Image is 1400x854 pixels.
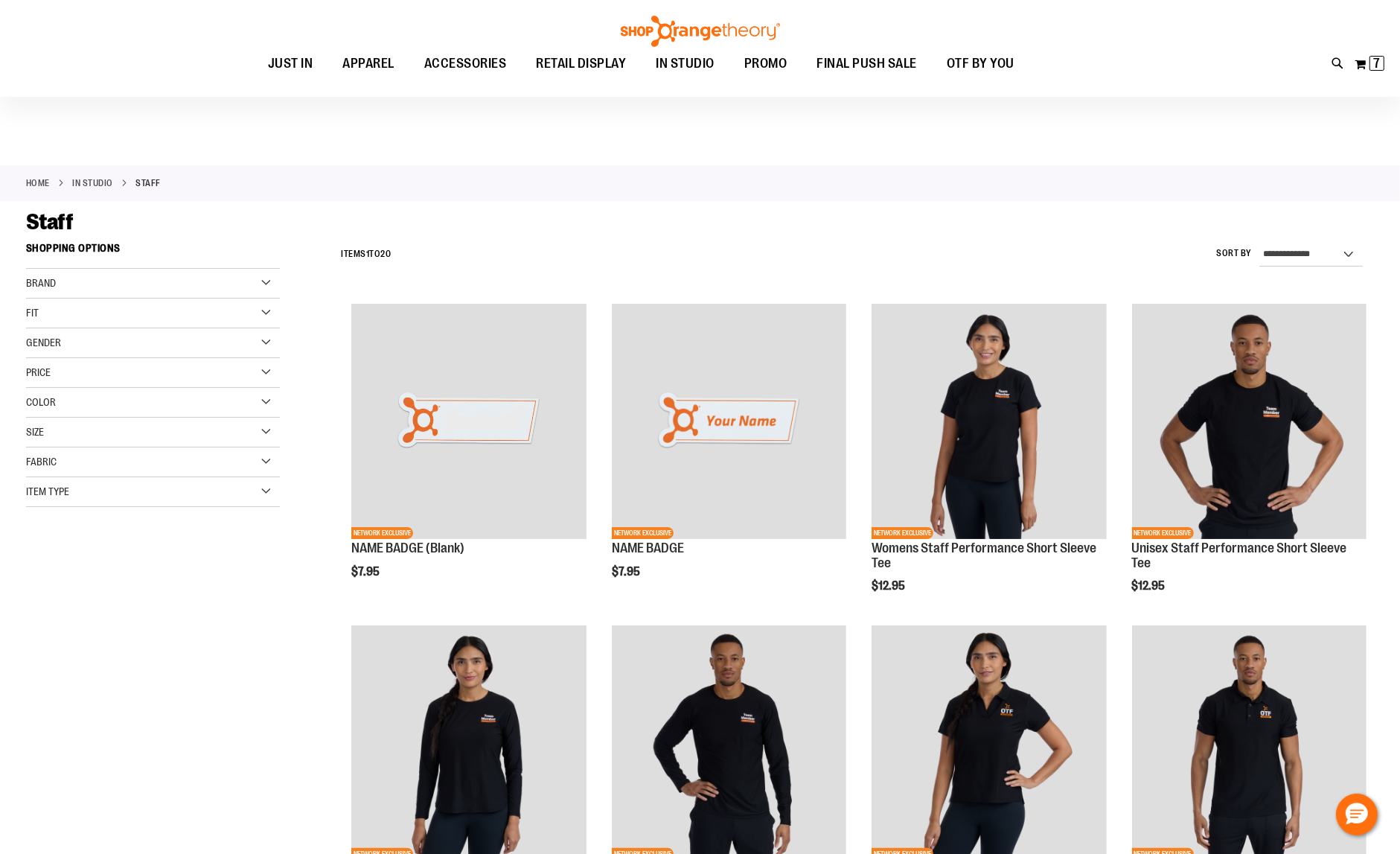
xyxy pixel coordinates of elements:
[932,47,1029,81] a: OTF BY YOU
[424,47,507,80] span: ACCESSORIES
[864,296,1113,631] div: product
[1216,247,1252,260] label: Sort By
[268,47,313,80] span: JUST IN
[1132,304,1367,541] a: Unisex Staff Performance Short Sleeve TeeNETWORK EXCLUSIVE
[1132,304,1367,538] img: Unisex Staff Performance Short Sleeve Tee
[656,47,715,80] span: IN STUDIO
[1374,56,1381,71] span: 7
[947,47,1014,80] span: OTF BY YOU
[872,304,1106,538] img: Womens Staff Performance Short Sleeve Tee
[26,396,56,408] span: Color
[872,579,907,593] span: $12.95
[612,565,642,579] span: $7.95
[1336,794,1378,835] button: Hello, have a question? Let’s chat.
[537,47,627,80] span: RETAIL DISPLAY
[351,304,586,538] img: NAME BADGE (Blank)
[612,541,684,555] a: NAME BADGE
[817,47,918,80] span: FINAL PUSH SALE
[351,565,382,579] span: $7.95
[26,176,50,190] a: Home
[26,485,69,497] span: Item Type
[342,243,391,266] h2: Items to
[619,16,782,47] img: Shop Orangetheory
[26,337,61,348] span: Gender
[73,176,114,190] a: IN STUDIO
[344,296,593,616] div: product
[729,47,802,81] a: PROMO
[136,176,162,190] strong: Staff
[409,47,522,81] a: ACCESSORIES
[26,235,280,269] strong: Shopping Options
[381,249,391,259] span: 20
[1132,579,1168,593] span: $12.95
[351,527,413,539] span: NETWORK EXCLUSIVE
[253,47,328,81] a: JUST IN
[343,47,395,80] span: APPAREL
[1132,541,1347,570] a: Unisex Staff Performance Short Sleeve Tee
[26,209,74,235] span: Staff
[612,304,846,541] a: Product image for NAME BADGENETWORK EXCLUSIVE
[26,366,51,378] span: Price
[872,527,933,539] span: NETWORK EXCLUSIVE
[642,47,730,80] a: IN STUDIO
[366,249,370,259] span: 1
[872,304,1106,541] a: Womens Staff Performance Short Sleeve TeeNETWORK EXCLUSIVE
[328,47,410,81] a: APPAREL
[802,47,933,81] a: FINAL PUSH SALE
[26,307,39,319] span: Fit
[744,47,787,80] span: PROMO
[522,47,642,81] a: RETAIL DISPLAY
[1125,296,1374,631] div: product
[26,277,56,289] span: Brand
[604,296,854,616] div: product
[612,527,674,539] span: NETWORK EXCLUSIVE
[351,541,464,555] a: NAME BADGE (Blank)
[872,541,1096,570] a: Womens Staff Performance Short Sleeve Tee
[1132,527,1194,539] span: NETWORK EXCLUSIVE
[612,304,846,538] img: Product image for NAME BADGE
[26,456,57,468] span: Fabric
[351,304,586,541] a: NAME BADGE (Blank)NETWORK EXCLUSIVE
[26,426,44,438] span: Size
